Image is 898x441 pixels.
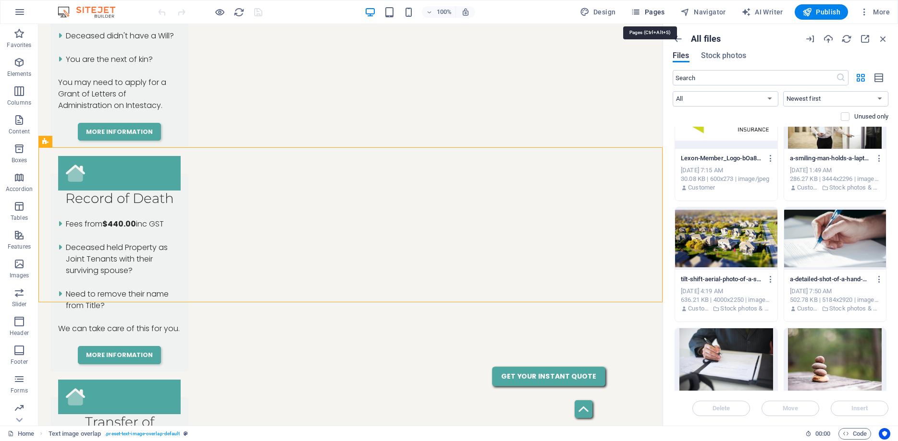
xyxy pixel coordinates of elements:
p: a-smiling-man-holds-a-laptop-while-standing-in-a-modern-office-hallway-exuding-confidence-oA5p6zQ... [790,154,872,163]
i: URL import [805,34,815,44]
p: Images [10,272,29,279]
div: [DATE] 7:15 AM [681,166,772,175]
p: Displays only files that are not in use on the website. Files added during this session can still... [854,112,888,121]
span: More [860,7,890,17]
p: Slider [12,300,27,308]
div: 286.27 KB | 3444x2296 | image/jpeg [790,175,881,183]
p: Stock photos & videos [829,183,880,192]
p: Customer [688,183,715,192]
button: reload [233,6,245,18]
button: Pages [627,4,668,20]
p: Header [10,329,29,337]
div: [DATE] 1:49 AM [790,166,881,175]
i: This element is a customizable preset [184,431,188,436]
p: Stock photos & videos [829,304,880,313]
i: Reload [841,34,852,44]
button: 100% [422,6,456,18]
span: : [822,430,824,437]
button: Click here to leave preview mode and continue editing [214,6,225,18]
div: 636.21 KB | 4000x2250 | image/jpeg [681,296,772,304]
p: Customer [797,183,819,192]
h6: 100% [436,6,452,18]
p: Favorites [7,41,31,49]
p: Stock photos & videos [720,304,771,313]
h6: Session time [805,428,831,440]
button: More [856,4,894,20]
span: 00 00 [815,428,830,440]
i: Maximize [860,34,870,44]
i: Show all folders [673,34,683,44]
span: Navigator [680,7,726,17]
input: Search [673,70,836,85]
i: On resize automatically adjust zoom level to fit chosen device. [461,8,470,16]
span: Files [673,50,689,61]
span: . preset-text-image-overlap-default [105,428,180,440]
div: By: Customer | Folder: Stock photos & videos [681,304,772,313]
button: Navigator [677,4,730,20]
button: AI Writer [738,4,787,20]
p: Customer [688,304,710,313]
div: Design (Ctrl+Alt+Y) [576,4,620,20]
button: Design [576,4,620,20]
span: Publish [802,7,840,17]
p: Accordion [6,185,33,193]
i: Upload [823,34,834,44]
span: AI Writer [741,7,783,17]
p: a-detailed-shot-of-a-hand-writing-with-a-blue-pen-on-a-piece-of-paper-AJ0bUiFki5ZVb8MUalPVrA.jpeg [790,275,872,284]
p: Elements [7,70,32,78]
div: [DATE] 4:19 AM [681,287,772,296]
p: Customer [797,304,819,313]
p: All files [691,34,721,44]
span: Stock photos [701,50,746,61]
p: Content [9,128,30,135]
span: Pages [631,7,664,17]
p: Lexon-Member_Logo-bOa8mOiAWDpnElornEVHZg.jpg [681,154,763,163]
p: Footer [11,358,28,366]
div: [DATE] 7:50 AM [790,287,881,296]
i: Close [878,34,888,44]
i: Reload page [234,7,245,18]
span: Click to select. Double-click to edit [49,428,101,440]
p: Forms [11,387,28,394]
p: Columns [7,99,31,107]
div: 502.78 KB | 5184x2920 | image/jpeg [790,296,881,304]
nav: breadcrumb [49,428,188,440]
a: Click to cancel selection. Double-click to open Pages [8,428,34,440]
div: By: Customer | Folder: Stock photos & videos [790,183,881,192]
button: Code [838,428,871,440]
p: Features [8,243,31,250]
div: By: Customer | Folder: Stock photos & videos [790,304,881,313]
p: Boxes [12,156,27,164]
p: Tables [11,214,28,222]
span: Design [580,7,616,17]
button: Usercentrics [879,428,890,440]
span: Code [843,428,867,440]
button: Publish [795,4,848,20]
div: 30.08 KB | 600x273 | image/jpeg [681,175,772,183]
p: tilt-shift-aerial-photo-of-a-suburban-neighborhood-with-green-lawns-and-roads-Fo_mZhAE2WcYd4mZT43... [681,275,763,284]
img: Editor Logo [55,6,127,18]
